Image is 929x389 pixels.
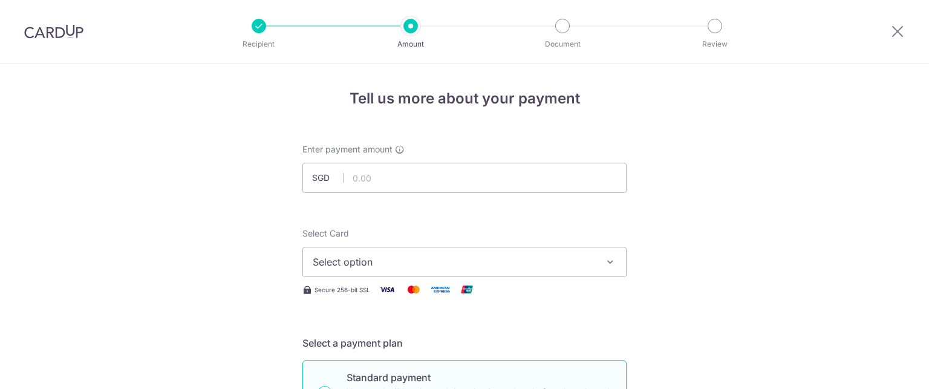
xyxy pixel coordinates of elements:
p: Standard payment [347,370,611,385]
span: translation missing: en.payables.payment_networks.credit_card.summary.labels.select_card [302,228,349,238]
img: American Express [428,282,452,297]
p: Recipient [214,38,304,50]
img: Visa [375,282,399,297]
input: 0.00 [302,163,627,193]
span: Select option [313,255,595,269]
p: Amount [366,38,455,50]
button: Select option [302,247,627,277]
span: Enter payment amount [302,143,393,155]
span: SGD [312,172,344,184]
img: Mastercard [402,282,426,297]
p: Review [670,38,760,50]
h4: Tell us more about your payment [302,88,627,110]
img: Union Pay [455,282,479,297]
iframe: Opens a widget where you can find more information [852,353,917,383]
span: Secure 256-bit SSL [315,285,370,295]
h5: Select a payment plan [302,336,627,350]
p: Document [518,38,607,50]
img: CardUp [24,24,83,39]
